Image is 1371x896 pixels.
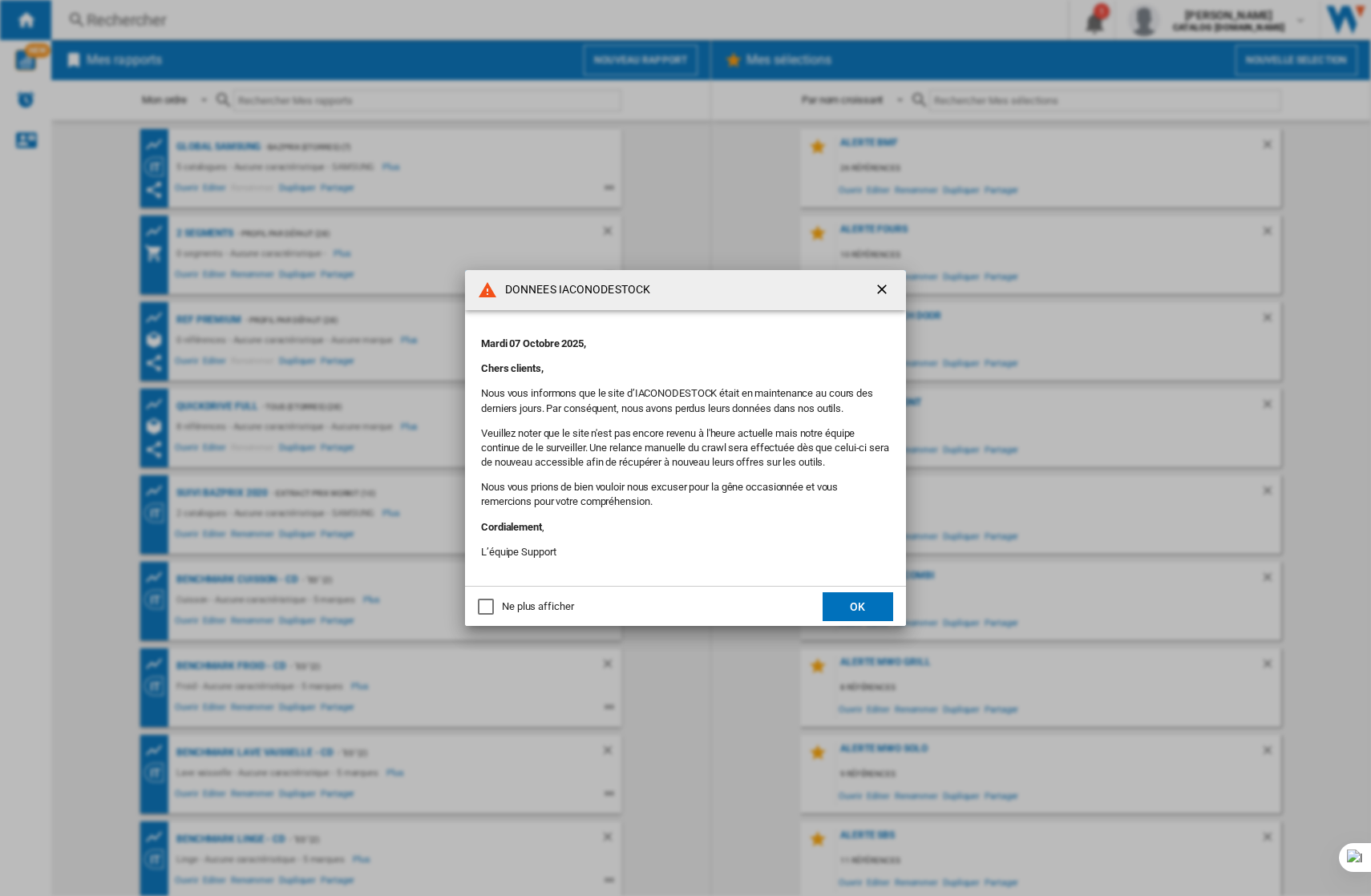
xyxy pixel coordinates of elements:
[481,545,890,559] p: L’équipe Support
[481,520,890,535] p: ,
[823,592,893,621] button: OK
[481,521,542,533] b: Cordialement
[867,274,900,306] button: getI18NText('BUTTONS.CLOSE_DIALOG')
[502,599,573,614] div: Ne plus afficher
[497,282,650,298] h4: DONNEES IACONODESTOCK
[481,480,890,509] p: Nous vous prions de bien vouloir nous excuser pour la gêne occasionnée et vous remercions pour vo...
[874,281,893,301] ng-md-icon: getI18NText('BUTTONS.CLOSE_DIALOG')
[481,426,890,470] p: Veuillez noter que le site n'est pas encore revenu à l'heure actuelle mais notre équipe continue ...
[481,337,586,349] b: Mardi 07 Octobre 2025,
[478,599,573,614] md-checkbox: Ne plus afficher
[481,386,890,415] p: Nous vous informons que le site d’IACONODESTOCK était en maintenance au cours des derniers jours....
[481,362,544,374] b: Chers clients,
